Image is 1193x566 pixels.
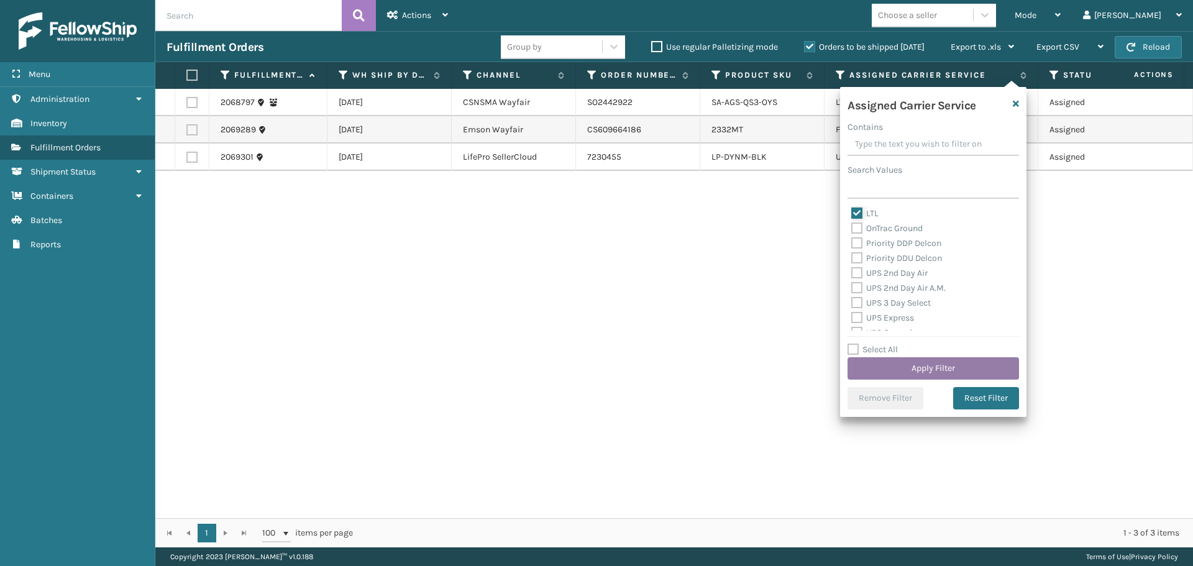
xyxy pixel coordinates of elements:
h4: Assigned Carrier Service [848,94,976,113]
label: Contains [848,121,883,134]
span: Shipment Status [30,167,96,177]
td: Assigned [1038,144,1163,171]
span: Export CSV [1036,42,1079,52]
span: Reports [30,239,61,250]
span: Actions [1095,65,1181,85]
label: Priority DDP Delcon [851,238,941,249]
label: LTL [851,208,879,219]
td: CSNSMA Wayfair [452,89,576,116]
td: LTL [825,89,1038,116]
label: Priority DDU Delcon [851,253,942,263]
a: 2068797 [221,96,255,109]
td: [DATE] [327,144,452,171]
label: Search Values [848,163,902,176]
label: UPS 2nd Day Air A.M. [851,283,946,293]
a: SA-AGS-QS3-OYS [711,97,777,107]
label: WH Ship By Date [352,70,427,81]
label: Select All [848,344,898,355]
button: Reload [1115,36,1182,58]
span: Containers [30,191,73,201]
span: Inventory [30,118,67,129]
span: Mode [1015,10,1036,21]
a: Terms of Use [1086,552,1129,561]
label: Product SKU [725,70,800,81]
td: 7230455 [576,144,700,171]
p: Copyright 2023 [PERSON_NAME]™ v 1.0.188 [170,547,313,566]
label: Fulfillment Order Id [234,70,303,81]
td: SO2442922 [576,89,700,116]
label: Channel [477,70,552,81]
label: Assigned Carrier Service [849,70,1014,81]
label: UPS 3 Day Select [851,298,931,308]
div: Group by [507,40,542,53]
label: UPS Ground [851,327,912,338]
div: Choose a seller [878,9,937,22]
span: Actions [402,10,431,21]
a: LP-DYNM-BLK [711,152,767,162]
img: logo [19,12,137,50]
td: Assigned [1038,89,1163,116]
button: Apply Filter [848,357,1019,380]
span: 100 [262,527,281,539]
h3: Fulfillment Orders [167,40,263,55]
td: UPS Ground [825,144,1038,171]
a: 2069289 [221,124,256,136]
button: Reset Filter [953,387,1019,409]
span: Menu [29,69,50,80]
td: [DATE] [327,116,452,144]
label: UPS Express [851,313,914,323]
div: 1 - 3 of 3 items [370,527,1179,539]
a: 2069301 [221,151,254,163]
td: Assigned [1038,116,1163,144]
label: Status [1063,70,1138,81]
td: [DATE] [327,89,452,116]
span: Batches [30,215,62,226]
input: Type the text you wish to filter on [848,134,1019,156]
button: Remove Filter [848,387,923,409]
label: UPS 2nd Day Air [851,268,928,278]
div: | [1086,547,1178,566]
a: 2332MT [711,124,743,135]
td: LifePro SellerCloud [452,144,576,171]
a: 1 [198,524,216,542]
a: Privacy Policy [1131,552,1178,561]
span: Export to .xls [951,42,1001,52]
span: Administration [30,94,89,104]
span: items per page [262,524,353,542]
td: FedEx Home Delivery [825,116,1038,144]
label: Order Number [601,70,676,81]
td: CS609664186 [576,116,700,144]
label: Orders to be shipped [DATE] [804,42,925,52]
td: Emson Wayfair [452,116,576,144]
label: OnTrac Ground [851,223,923,234]
label: Use regular Palletizing mode [651,42,778,52]
span: Fulfillment Orders [30,142,101,153]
